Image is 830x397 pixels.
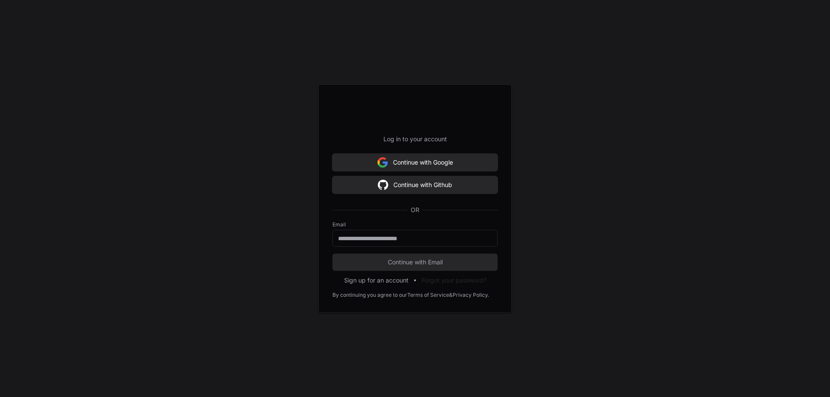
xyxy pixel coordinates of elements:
[332,254,498,271] button: Continue with Email
[332,221,498,228] label: Email
[378,176,388,194] img: Sign in with google
[344,276,409,285] button: Sign up for an account
[332,176,498,194] button: Continue with Github
[407,292,449,299] a: Terms of Service
[421,276,486,285] button: Forgot your password?
[332,135,498,143] p: Log in to your account
[332,292,407,299] div: By continuing you agree to our
[453,292,489,299] a: Privacy Policy.
[407,206,423,214] span: OR
[332,258,498,267] span: Continue with Email
[377,154,388,171] img: Sign in with google
[332,154,498,171] button: Continue with Google
[449,292,453,299] div: &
